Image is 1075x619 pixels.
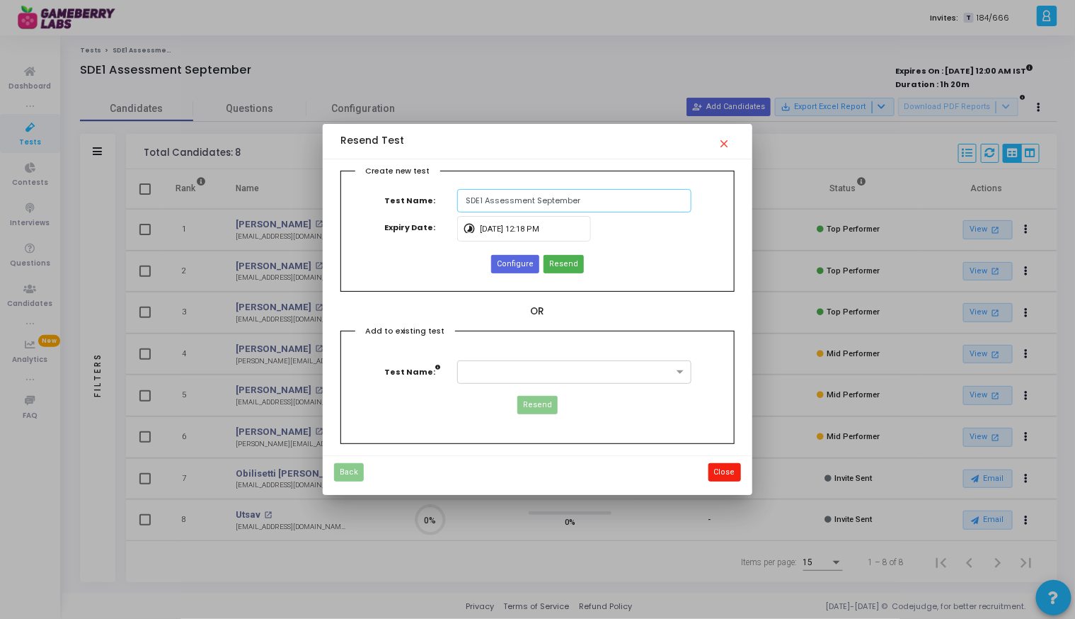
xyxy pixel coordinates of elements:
button: Resend [517,396,558,414]
div: Create new test [355,165,440,179]
button: Configure [491,255,539,273]
label: Test Name: [377,189,457,212]
button: Resend [544,255,584,273]
span: Configure [497,259,534,271]
span: Resend [523,399,552,411]
h5: Resend Test [340,135,404,147]
button: Close [708,463,741,482]
label: Expiry Date: [377,216,457,239]
mat-icon: timelapse [463,216,480,233]
h5: OR [340,306,735,318]
mat-icon: close [718,131,735,148]
span: Resend [549,259,578,271]
div: Add to existing test [355,325,455,339]
button: Back [334,463,364,482]
label: Test Name: [384,360,455,384]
